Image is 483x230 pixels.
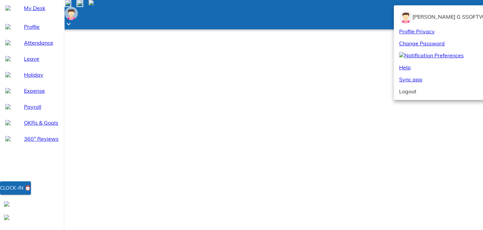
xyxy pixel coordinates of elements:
img: reload.2b413110.svg [399,76,404,81]
span: [PERSON_NAME] G S [412,13,465,20]
img: logout-16px.3bbec06c.svg [399,88,404,93]
span: Change Password [399,39,450,47]
img: Employee [399,10,412,23]
img: help-16px.8a9e055a.svg [399,64,404,69]
span: Logout [399,87,422,95]
img: profile-privacy-16px.26ea90b4.svg [399,28,404,33]
span: Profile Privacy [399,27,440,35]
span: Sync app [399,75,428,83]
img: notification-16px.3daa485c.svg [399,52,404,57]
span: Notification Preferences [399,51,464,59]
span: Help [399,63,416,71]
img: password-16px.4abc478a.svg [399,40,404,45]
